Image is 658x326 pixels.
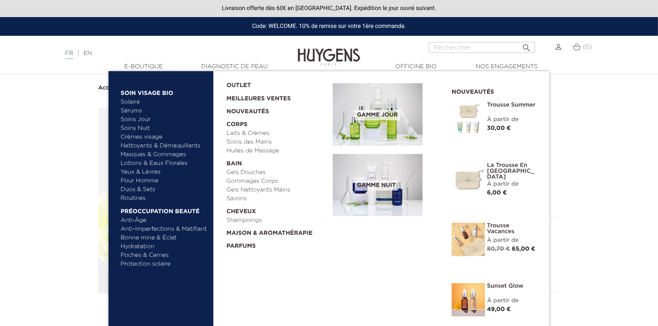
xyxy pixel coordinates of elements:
a: Crèmes visage [121,133,208,142]
img: routine_nuit_banner.jpg [333,154,423,217]
a: Diagnostic de peau [193,62,276,71]
a: Cheveux [227,203,327,216]
a: Bonne mine & Éclat [121,234,208,242]
a: EN [84,50,92,56]
strong: Accueil [98,85,120,91]
a: Nettoyants & Démaquillants [121,142,208,150]
span: 80,70 € [487,246,510,252]
a: La Trousse en [GEOGRAPHIC_DATA] [487,162,537,180]
a: Duos & Sets [121,185,208,194]
a: Solaire [121,98,208,107]
a: Bain [227,155,327,168]
img: Huygens [298,35,360,67]
a: Gommages Corps [227,177,327,186]
img: La Trousse vacances [452,223,485,256]
a: Gels Douches [227,168,327,177]
div: À partir de [487,180,537,189]
a: Trousse Summer [487,102,537,108]
div: À partir de [487,236,537,245]
span: Gamme jour [355,110,400,120]
a: E-Boutique [102,62,185,71]
a: Gamme jour [333,83,439,146]
a: FR [65,50,73,59]
a: Nouveautés [227,103,327,116]
a: Savons [227,194,327,203]
div: À partir de [487,296,537,305]
a: Gamme nuit [333,154,439,217]
img: Trousse Summer [452,102,485,135]
a: Routines [121,194,208,203]
span: 6,00 € [487,190,507,196]
a: Nos engagements [465,62,548,71]
input: Rechercher [429,42,535,53]
div: À partir de [487,115,537,124]
a: Lotions & Eaux Florales [121,159,208,168]
a: Anti-imperfections & Matifiant [121,225,208,234]
span: (0) [583,44,592,50]
a: Officine Bio [374,62,458,71]
a: Soins des Mains [227,138,327,147]
a: Laits & Crèmes [227,129,327,138]
a: Sunset Glow [487,283,537,289]
a: Trousse Vacances [487,223,537,234]
a: Corps [227,116,327,129]
a: Parfums [227,238,327,251]
a: Yeux & Lèvres [121,168,208,177]
span: 49,00 € [487,306,511,312]
img: La Trousse en Coton [452,162,485,196]
a: Accueil [98,85,121,91]
a: Protection solaire [121,260,208,269]
a: Gels Nettoyants Mains [227,186,327,194]
a: Soins Jour [121,115,208,124]
a: Pour Homme [121,177,208,185]
i:  [522,40,532,50]
a: Soin Visage Bio [121,85,208,98]
a: Meilleures Ventes [227,90,320,103]
a: Préoccupation beauté [121,203,208,216]
a: Masques & Gommages [121,150,208,159]
button:  [519,40,534,51]
a: Poches & Cernes [121,251,208,260]
a: Shampoings [227,216,327,225]
a: Huiles de Massage [227,147,327,155]
a: Hydratation [121,242,208,251]
img: Sunset glow- un teint éclatant [452,283,485,316]
a: Sérums [121,107,208,115]
a: Soins Nuit [121,124,200,133]
img: routine_jour_banner.jpg [333,83,423,146]
a: Maison & Aromathérapie [227,225,327,238]
span: Gamme nuit [355,180,398,191]
a: OUTLET [227,77,320,90]
a: Anti-Âge [121,216,208,225]
span: 65,00 € [512,246,536,252]
h2: Nouveautés [452,86,537,96]
span: 30,00 € [487,125,511,131]
div: | [61,48,268,58]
